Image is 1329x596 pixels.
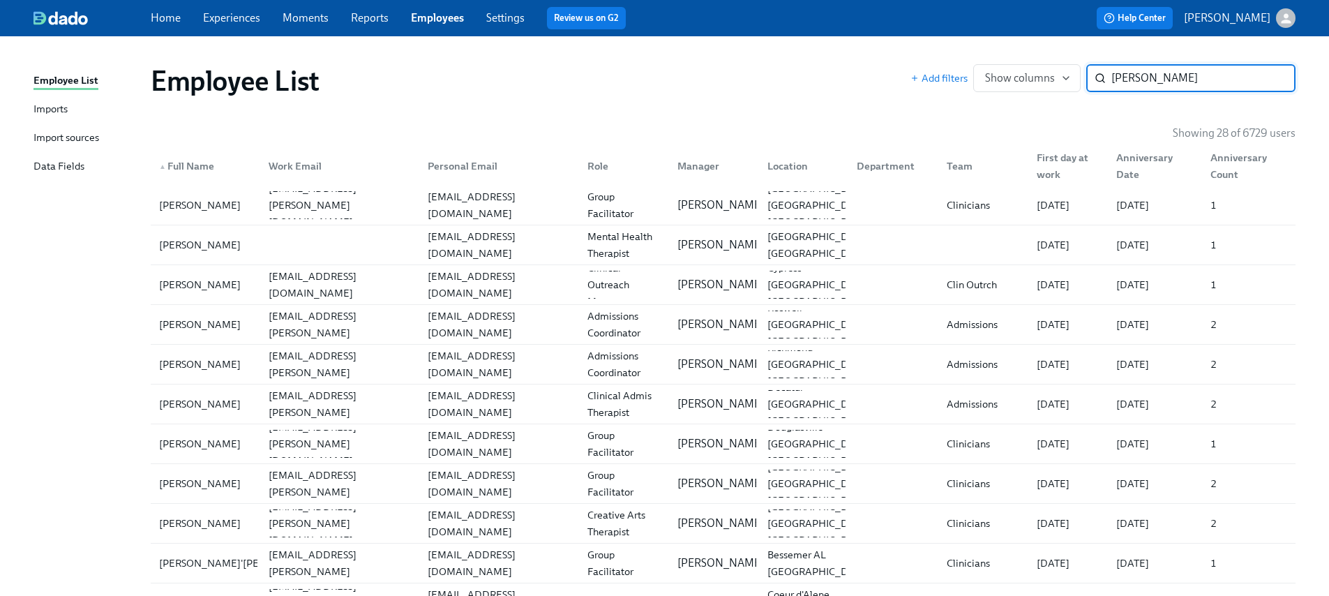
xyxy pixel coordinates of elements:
div: [PERSON_NAME][EMAIL_ADDRESS][DOMAIN_NAME][EMAIL_ADDRESS][DOMAIN_NAME]Clinical Outreach Manager[PE... [151,265,1296,304]
div: Douglasville [GEOGRAPHIC_DATA] [GEOGRAPHIC_DATA] [762,419,876,469]
div: Clinicians [941,435,1026,452]
div: 2 [1205,356,1293,373]
div: Bessemer AL [GEOGRAPHIC_DATA] [762,546,876,580]
div: [DATE] [1031,197,1105,214]
div: 2 [1205,396,1293,412]
div: Clinicians [941,515,1026,532]
div: [DATE] [1031,356,1105,373]
div: [DATE] [1111,396,1199,412]
span: ▲ [159,163,166,170]
div: [EMAIL_ADDRESS][DOMAIN_NAME] [422,467,576,500]
div: [PERSON_NAME][EMAIL_ADDRESS][PERSON_NAME][DOMAIN_NAME] [263,291,417,358]
div: Group Facilitator [582,467,666,500]
div: Roswell [GEOGRAPHIC_DATA] [GEOGRAPHIC_DATA] [762,299,876,350]
span: Add filters [910,71,968,85]
div: 2 [1205,515,1293,532]
div: 1 [1205,555,1293,572]
div: [PERSON_NAME][EMAIL_ADDRESS][PERSON_NAME][DOMAIN_NAME][EMAIL_ADDRESS][DOMAIN_NAME]Group Facilitat... [151,424,1296,463]
div: Location [756,152,846,180]
div: Richmond [GEOGRAPHIC_DATA] [GEOGRAPHIC_DATA] [762,339,876,389]
div: 1 [1205,435,1293,452]
div: [DATE] [1031,237,1105,253]
div: First day at work [1026,152,1105,180]
div: Clinical Outreach Manager [582,260,666,310]
a: Employees [411,11,464,24]
div: [PERSON_NAME]'[PERSON_NAME][PERSON_NAME][EMAIL_ADDRESS][PERSON_NAME][DOMAIN_NAME][EMAIL_ADDRESS][... [151,544,1296,583]
div: [PERSON_NAME][EMAIL_ADDRESS][PERSON_NAME][DOMAIN_NAME][EMAIL_ADDRESS][DOMAIN_NAME]Creative Arts T... [151,504,1296,543]
div: 2 [1205,316,1293,333]
div: First day at work [1031,149,1105,183]
div: [EMAIL_ADDRESS][PERSON_NAME][DOMAIN_NAME] [263,498,417,549]
div: [EMAIL_ADDRESS][DOMAIN_NAME] [422,268,576,301]
div: [PERSON_NAME] [153,475,257,492]
div: Department [851,158,936,174]
div: [DATE] [1031,555,1105,572]
a: Employee List [33,73,140,90]
div: [DATE] [1111,515,1199,532]
button: Help Center [1097,7,1173,29]
p: [PERSON_NAME] [677,516,764,531]
div: Clinical Admis Therapist [582,387,666,421]
div: Full Name [153,158,257,174]
div: [DATE] [1031,435,1105,452]
div: [DATE] [1111,435,1199,452]
p: [PERSON_NAME] [677,396,764,412]
div: [EMAIL_ADDRESS][DOMAIN_NAME] [422,188,576,222]
button: Show columns [973,64,1081,92]
div: [EMAIL_ADDRESS][DOMAIN_NAME] [422,546,576,580]
div: Team [936,152,1026,180]
div: [EMAIL_ADDRESS][PERSON_NAME][DOMAIN_NAME] [263,419,417,469]
p: [PERSON_NAME] [677,556,764,571]
a: Import sources [33,130,140,147]
div: [PERSON_NAME] [153,276,257,293]
div: [PERSON_NAME] [153,396,257,412]
div: [EMAIL_ADDRESS][DOMAIN_NAME] [422,348,576,381]
div: [EMAIL_ADDRESS][DOMAIN_NAME] [422,427,576,461]
div: Import sources [33,130,99,147]
a: [PERSON_NAME][EMAIL_ADDRESS][PERSON_NAME][DOMAIN_NAME][EMAIL_ADDRESS][DOMAIN_NAME]Group Facilitat... [151,186,1296,225]
a: Reports [351,11,389,24]
p: [PERSON_NAME] [677,476,764,491]
div: Group Facilitator [582,546,666,580]
div: [EMAIL_ADDRESS][DOMAIN_NAME] [422,308,576,341]
span: Show columns [985,71,1069,85]
a: Experiences [203,11,260,24]
div: Department [846,152,936,180]
div: [EMAIL_ADDRESS][DOMAIN_NAME] [422,507,576,540]
p: [PERSON_NAME] [677,237,764,253]
div: Admissions [941,316,1026,333]
p: Showing 28 of 6729 users [1173,126,1296,141]
div: Clin Outrch [941,276,1026,293]
div: [DATE] [1111,276,1199,293]
div: [DATE] [1111,237,1199,253]
div: [DATE] [1031,276,1105,293]
div: Admissions [941,396,1026,412]
div: Anniversary Count [1199,152,1293,180]
div: Admissions [941,356,1026,373]
div: Personal Email [416,152,576,180]
div: [GEOGRAPHIC_DATA] [GEOGRAPHIC_DATA] [GEOGRAPHIC_DATA] [762,498,876,549]
div: [GEOGRAPHIC_DATA], [GEOGRAPHIC_DATA] [762,228,878,262]
div: [PERSON_NAME][EMAIL_ADDRESS][PERSON_NAME][DOMAIN_NAME] [263,371,417,438]
div: [DATE] [1111,475,1199,492]
div: Clinicians [941,197,1026,214]
div: Anniversary Count [1205,149,1293,183]
div: Group Facilitator [582,188,666,222]
a: [PERSON_NAME][PERSON_NAME][EMAIL_ADDRESS][PERSON_NAME][DOMAIN_NAME][EMAIL_ADDRESS][DOMAIN_NAME]Cl... [151,385,1296,424]
div: [DATE] [1031,515,1105,532]
div: [EMAIL_ADDRESS][DOMAIN_NAME] [422,387,576,421]
p: [PERSON_NAME] [677,277,764,292]
p: [PERSON_NAME] [677,357,764,372]
a: Review us on G2 [554,11,619,25]
a: dado [33,11,151,25]
div: ▲Full Name [153,152,257,180]
a: [PERSON_NAME][PERSON_NAME][EMAIL_ADDRESS][PERSON_NAME][DOMAIN_NAME][EMAIL_ADDRESS][DOMAIN_NAME]Ad... [151,305,1296,345]
div: [GEOGRAPHIC_DATA] [GEOGRAPHIC_DATA] [GEOGRAPHIC_DATA] [762,180,876,230]
div: 2 [1205,475,1293,492]
a: [PERSON_NAME][PERSON_NAME][EMAIL_ADDRESS][PERSON_NAME][DOMAIN_NAME][EMAIL_ADDRESS][DOMAIN_NAME]Gr... [151,464,1296,504]
p: [PERSON_NAME] [1184,10,1270,26]
div: Anniversary Date [1105,152,1199,180]
div: 1 [1205,276,1293,293]
div: [DATE] [1111,316,1199,333]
